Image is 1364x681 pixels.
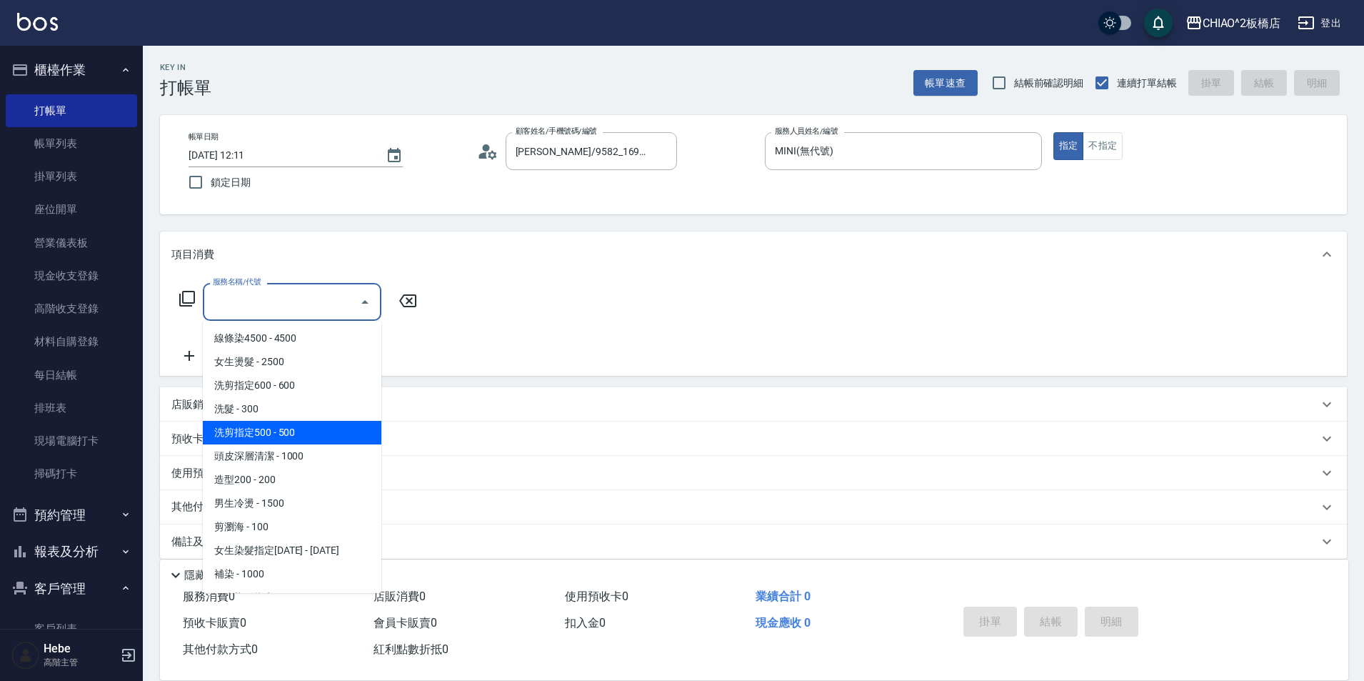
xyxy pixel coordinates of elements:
[203,444,381,468] span: 頭皮深層清潔 - 1000
[6,160,137,193] a: 掛單列表
[775,126,838,136] label: 服務人員姓名/編號
[203,492,381,515] span: 男生冷燙 - 1500
[203,421,381,444] span: 洗剪指定500 - 500
[203,397,381,421] span: 洗髮 - 300
[17,13,58,31] img: Logo
[203,515,381,539] span: 剪瀏海 - 100
[6,51,137,89] button: 櫃檯作業
[203,562,381,586] span: 補染 - 1000
[1014,76,1084,91] span: 結帳前確認明細
[6,497,137,534] button: 預約管理
[6,359,137,392] a: 每日結帳
[6,259,137,292] a: 現金收支登錄
[373,590,426,603] span: 店販消費 0
[160,422,1347,456] div: 預收卡販賣
[1053,132,1084,160] button: 指定
[171,466,225,481] p: 使用預收卡
[6,127,137,160] a: 帳單列表
[6,227,137,259] a: 營業儀表板
[203,468,381,492] span: 造型200 - 200
[203,374,381,397] span: 洗剪指定600 - 600
[203,350,381,374] span: 女生燙髮 - 2500
[160,456,1347,490] div: 使用預收卡
[184,568,249,583] p: 隱藏業績明細
[6,392,137,424] a: 排班表
[6,457,137,490] a: 掃碼打卡
[6,193,137,226] a: 座位開單
[160,490,1347,525] div: 其他付款方式入金可用餘額: 0
[189,144,371,167] input: YYYY/MM/DD hh:mm
[203,539,381,562] span: 女生染髮指定[DATE] - [DATE]
[183,590,235,603] span: 服務消費 0
[203,586,381,610] span: 男生染髮指定 - 1500
[160,387,1347,422] div: 店販銷售
[6,292,137,325] a: 高階收支登錄
[171,535,225,550] p: 備註及來源
[171,247,214,262] p: 項目消費
[565,590,628,603] span: 使用預收卡 0
[6,94,137,127] a: 打帳單
[183,642,258,656] span: 其他付款方式 0
[211,175,251,190] span: 鎖定日期
[377,139,411,173] button: Choose date, selected date is 2025-08-17
[353,291,376,314] button: Close
[373,642,448,656] span: 紅利點數折抵 0
[171,432,225,447] p: 預收卡販賣
[6,533,137,570] button: 報表及分析
[171,499,303,515] p: 其他付款方式
[160,232,1347,277] div: 項目消費
[373,616,437,630] span: 會員卡販賣 0
[6,424,137,457] a: 現場電腦打卡
[160,63,211,72] h2: Key In
[516,126,597,136] label: 顧客姓名/手機號碼/編號
[1180,9,1287,38] button: CHIAO^2板橋店
[913,70,978,96] button: 帳單速查
[1203,14,1281,32] div: CHIAO^2板橋店
[171,397,214,412] p: 店販銷售
[565,616,606,630] span: 扣入金 0
[1083,132,1123,160] button: 不指定
[11,641,40,670] img: Person
[1144,9,1173,37] button: save
[213,277,261,287] label: 服務名稱/代號
[160,78,211,98] h3: 打帳單
[189,131,219,142] label: 帳單日期
[756,616,811,630] span: 現金應收 0
[1117,76,1177,91] span: 連續打單結帳
[6,612,137,645] a: 客戶列表
[160,525,1347,559] div: 備註及來源
[6,325,137,358] a: 材料自購登錄
[203,327,381,350] span: 線條染4500 - 4500
[44,642,116,656] h5: Hebe
[44,656,116,669] p: 高階主管
[6,570,137,607] button: 客戶管理
[756,590,811,603] span: 業績合計 0
[183,616,246,630] span: 預收卡販賣 0
[1292,10,1347,36] button: 登出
